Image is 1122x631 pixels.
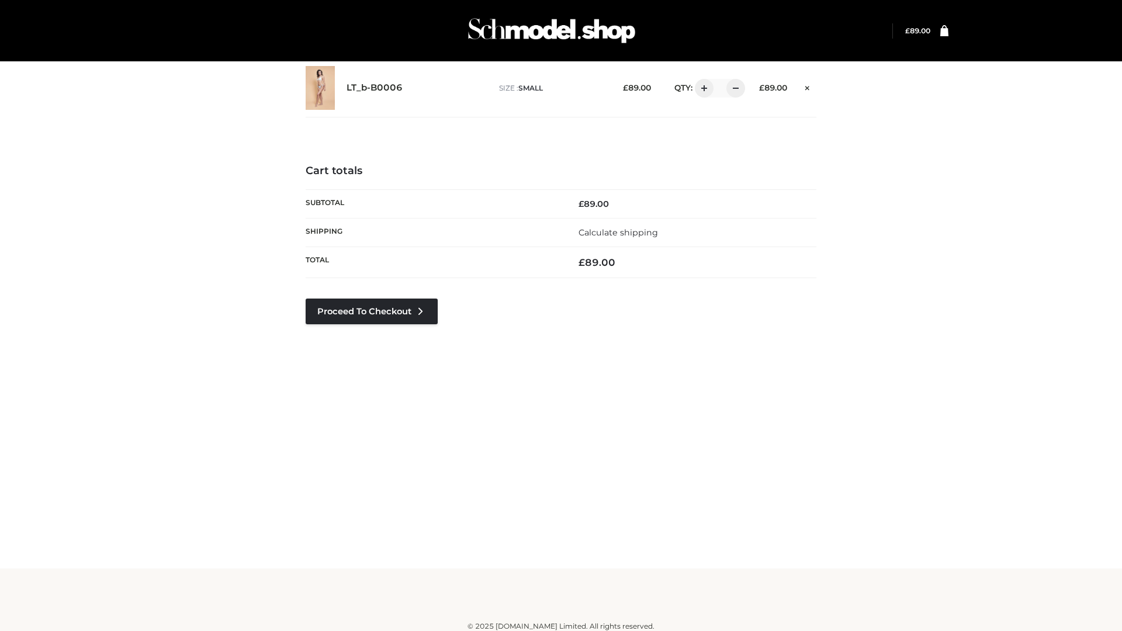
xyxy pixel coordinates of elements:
a: LT_b-B0006 [347,82,403,93]
a: Calculate shipping [579,227,658,238]
h4: Cart totals [306,165,816,178]
bdi: 89.00 [579,256,615,268]
th: Total [306,247,561,278]
a: Remove this item [799,79,816,94]
div: QTY: [663,79,741,98]
bdi: 89.00 [579,199,609,209]
th: Subtotal [306,189,561,218]
p: size : [499,83,605,93]
a: £89.00 [905,26,930,35]
img: Schmodel Admin 964 [464,8,639,54]
span: £ [623,83,628,92]
span: £ [905,26,910,35]
a: Proceed to Checkout [306,299,438,324]
span: £ [579,256,585,268]
bdi: 89.00 [905,26,930,35]
span: £ [579,199,584,209]
span: SMALL [518,84,543,92]
bdi: 89.00 [759,83,787,92]
bdi: 89.00 [623,83,651,92]
th: Shipping [306,218,561,247]
span: £ [759,83,764,92]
